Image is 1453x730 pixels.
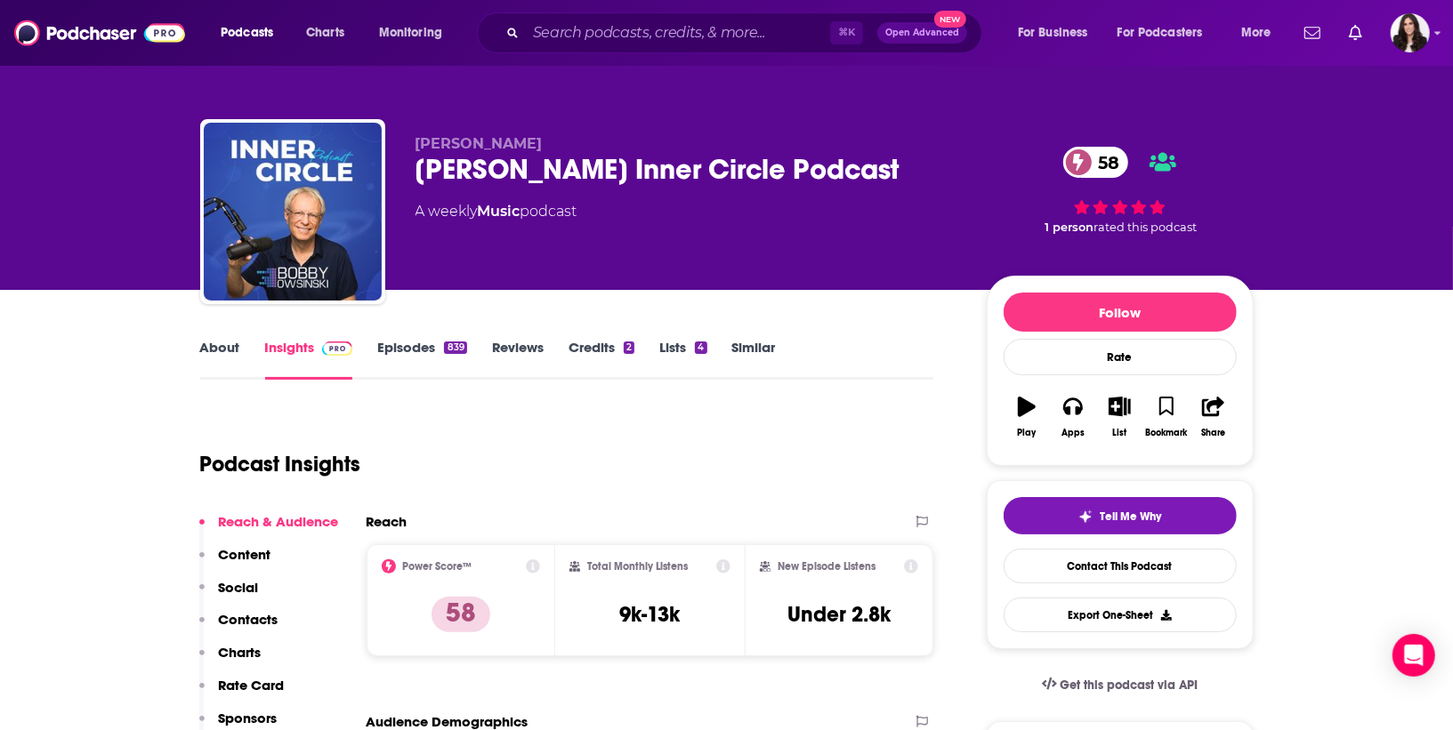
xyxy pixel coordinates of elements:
span: For Business [1018,20,1088,45]
button: tell me why sparkleTell Me Why [1004,497,1237,534]
h3: Under 2.8k [787,601,891,628]
button: open menu [1229,19,1294,47]
div: Rate [1004,339,1237,375]
button: Bookmark [1143,385,1190,449]
span: ⌘ K [830,21,863,44]
h1: Podcast Insights [200,451,361,477]
span: Charts [306,20,344,45]
div: 839 [444,341,466,354]
h2: Power Score™ [403,560,472,573]
button: Social [199,579,259,612]
span: 58 [1081,147,1129,178]
h3: 9k-13k [619,601,680,628]
div: 58 1 personrated this podcast [987,135,1254,245]
button: Content [199,546,271,579]
span: Podcasts [221,20,273,45]
p: Rate Card [219,677,285,694]
div: Apps [1061,428,1085,438]
button: Reach & Audience [199,513,339,546]
div: 2 [624,341,634,354]
p: Reach & Audience [219,513,339,530]
a: Lists4 [659,339,706,380]
div: Share [1201,428,1225,438]
div: A weekly podcast [416,201,577,222]
div: List [1113,428,1127,438]
span: 1 person [1045,221,1094,234]
p: Social [219,579,259,596]
a: Contact This Podcast [1004,549,1237,583]
a: Get this podcast via API [1028,663,1213,707]
span: Monitoring [379,20,442,45]
p: Charts [219,644,262,661]
span: Get this podcast via API [1060,678,1198,693]
span: More [1241,20,1271,45]
span: rated this podcast [1094,221,1198,234]
h2: Audience Demographics [367,713,529,730]
span: Tell Me Why [1100,509,1161,524]
span: Open Advanced [885,28,959,37]
div: Search podcasts, credits, & more... [494,12,999,53]
h2: Reach [367,513,408,530]
h2: Total Monthly Listens [587,560,688,573]
a: InsightsPodchaser Pro [265,339,353,380]
div: Open Intercom Messenger [1392,634,1435,677]
button: open menu [208,19,296,47]
p: Content [219,546,271,563]
a: Show notifications dropdown [1297,18,1328,48]
button: open menu [367,19,465,47]
button: List [1096,385,1142,449]
span: Logged in as RebeccaShapiro [1391,13,1430,52]
a: Credits2 [569,339,634,380]
button: Share [1190,385,1236,449]
input: Search podcasts, credits, & more... [526,19,830,47]
p: Contacts [219,611,278,628]
span: New [934,11,966,28]
a: Episodes839 [377,339,466,380]
div: Play [1017,428,1036,438]
img: Bobby Owsinski's Inner Circle Podcast [204,123,382,301]
h2: New Episode Listens [778,560,876,573]
button: Rate Card [199,677,285,710]
span: For Podcasters [1118,20,1203,45]
span: [PERSON_NAME] [416,135,543,152]
img: User Profile [1391,13,1430,52]
img: Podchaser Pro [322,341,353,356]
a: About [200,339,240,380]
a: Similar [732,339,776,380]
button: Export One-Sheet [1004,598,1237,632]
button: open menu [1005,19,1110,47]
p: 58 [432,597,490,632]
button: open menu [1106,19,1229,47]
button: Play [1004,385,1050,449]
a: Reviews [492,339,544,380]
a: Music [478,203,521,220]
button: Open AdvancedNew [877,22,967,44]
button: Charts [199,644,262,677]
p: Sponsors [219,710,278,726]
button: Contacts [199,611,278,644]
img: Podchaser - Follow, Share and Rate Podcasts [14,16,185,50]
button: Follow [1004,293,1237,332]
button: Apps [1050,385,1096,449]
img: tell me why sparkle [1078,509,1093,524]
a: 58 [1063,147,1129,178]
button: Show profile menu [1391,13,1430,52]
div: Bookmark [1145,428,1187,438]
div: 4 [695,341,706,354]
a: Show notifications dropdown [1342,18,1369,48]
a: Charts [295,19,355,47]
